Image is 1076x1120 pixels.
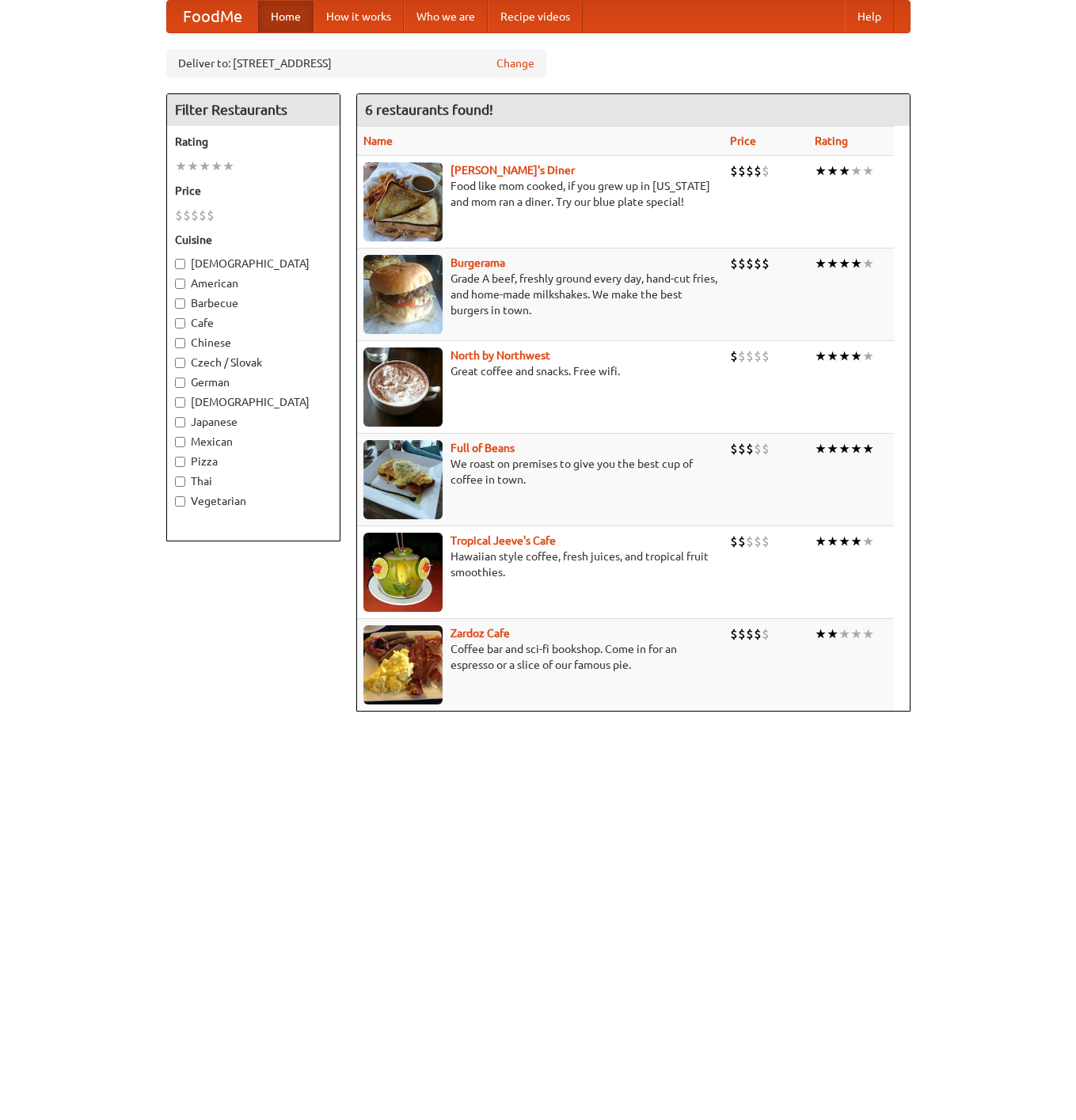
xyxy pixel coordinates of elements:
[363,456,717,488] p: We roast on premises to give you the best cup of coffee in town.
[363,440,443,519] img: beans.jpg
[762,440,770,457] li: $
[199,207,207,224] li: $
[746,625,754,643] li: $
[838,533,850,550] li: ★
[754,625,762,643] li: $
[730,625,738,643] li: $
[175,476,185,487] input: Thai
[258,1,314,32] a: Home
[862,347,874,365] li: ★
[175,355,332,370] label: Czech / Slovak
[738,440,746,457] li: $
[730,162,738,180] li: $
[754,255,762,272] li: $
[191,207,199,224] li: $
[845,1,894,32] a: Help
[862,255,874,272] li: ★
[363,625,443,704] img: zardoz.jpg
[815,162,827,180] li: ★
[451,349,550,362] a: North by Northwest
[175,473,332,489] label: Thai
[738,347,746,365] li: $
[363,363,717,379] p: Great coffee and snacks. Free wifi.
[815,625,827,643] li: ★
[850,347,862,365] li: ★
[738,533,746,550] li: $
[183,207,191,224] li: $
[175,378,185,388] input: German
[211,158,222,175] li: ★
[451,627,510,640] a: Zardoz Cafe
[754,533,762,550] li: $
[862,533,874,550] li: ★
[175,232,332,248] h5: Cuisine
[175,397,185,408] input: [DEMOGRAPHIC_DATA]
[175,318,185,328] input: Cafe
[754,347,762,365] li: $
[827,162,838,180] li: ★
[838,255,850,272] li: ★
[363,271,717,318] p: Grade A beef, freshly ground every day, hand-cut fries, and home-made milkshakes. We make the bes...
[365,102,493,117] ng-pluralize: 6 restaurants found!
[175,493,332,509] label: Vegetarian
[746,162,754,180] li: $
[451,442,515,454] b: Full of Beans
[838,162,850,180] li: ★
[746,255,754,272] li: $
[175,335,332,351] label: Chinese
[815,533,827,550] li: ★
[762,533,770,550] li: $
[175,134,332,150] h5: Rating
[827,347,838,365] li: ★
[175,275,332,291] label: American
[363,135,393,147] a: Name
[175,183,332,199] h5: Price
[175,358,185,368] input: Czech / Slovak
[738,255,746,272] li: $
[862,440,874,457] li: ★
[862,625,874,643] li: ★
[762,162,770,180] li: $
[363,178,717,210] p: Food like mom cooked, if you grew up in [US_STATE] and mom ran a diner. Try our blue plate special!
[175,496,185,507] input: Vegetarian
[762,625,770,643] li: $
[762,255,770,272] li: $
[451,164,575,177] a: [PERSON_NAME]'s Diner
[363,533,443,612] img: jeeves.jpg
[730,255,738,272] li: $
[363,347,443,427] img: north.jpg
[738,162,746,180] li: $
[738,625,746,643] li: $
[167,94,340,126] h4: Filter Restaurants
[838,440,850,457] li: ★
[166,49,546,78] div: Deliver to: [STREET_ADDRESS]
[404,1,488,32] a: Who we are
[815,255,827,272] li: ★
[827,255,838,272] li: ★
[175,279,185,289] input: American
[314,1,404,32] a: How it works
[730,440,738,457] li: $
[496,55,534,71] a: Change
[451,256,505,269] b: Burgerama
[167,1,258,32] a: FoodMe
[175,414,332,430] label: Japanese
[175,207,183,224] li: $
[363,162,443,241] img: sallys.jpg
[363,549,717,580] p: Hawaiian style coffee, fresh juices, and tropical fruit smoothies.
[850,162,862,180] li: ★
[827,533,838,550] li: ★
[754,162,762,180] li: $
[838,625,850,643] li: ★
[175,434,332,450] label: Mexican
[207,207,215,224] li: $
[815,347,827,365] li: ★
[451,534,556,547] a: Tropical Jeeve's Cafe
[175,298,185,309] input: Barbecue
[862,162,874,180] li: ★
[187,158,199,175] li: ★
[199,158,211,175] li: ★
[175,259,185,269] input: [DEMOGRAPHIC_DATA]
